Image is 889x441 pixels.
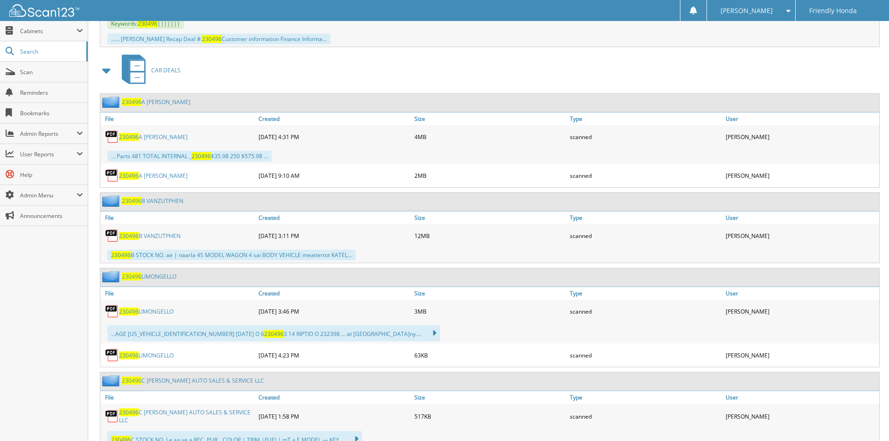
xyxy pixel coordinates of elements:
[119,232,181,240] a: 230496B VANZUTPHEN
[256,302,412,321] div: [DATE] 3:46 PM
[102,96,122,108] img: folder2.png
[20,130,77,138] span: Admin Reports
[567,211,723,224] a: Type
[102,271,122,282] img: folder2.png
[20,150,77,158] span: User Reports
[122,197,183,205] a: 230496B VANZUTPHEN
[105,130,119,144] img: PDF.png
[100,211,256,224] a: File
[119,308,174,315] a: 230496LIMONGELLO
[102,375,122,386] img: folder2.png
[20,109,83,117] span: Bookmarks
[105,304,119,318] img: PDF.png
[105,168,119,182] img: PDF.png
[119,308,139,315] span: 230496
[412,211,568,224] a: Size
[412,391,568,404] a: Size
[412,166,568,185] div: 2MB
[809,8,857,14] span: Friendly Honda
[567,287,723,300] a: Type
[723,391,879,404] a: User
[119,133,188,141] a: 230496A [PERSON_NAME]
[723,127,879,146] div: [PERSON_NAME]
[119,351,139,359] span: 230496
[107,34,330,44] div: ...... [PERSON_NAME] Recap Deal #: Customer information Finance Informa...
[567,391,723,404] a: Type
[20,171,83,179] span: Help
[256,127,412,146] div: [DATE] 4:31 PM
[721,8,773,14] span: [PERSON_NAME]
[256,112,412,125] a: Created
[412,127,568,146] div: 4MB
[567,302,723,321] div: scanned
[116,52,181,89] a: CAR DEALS
[119,408,139,416] span: 230496
[842,396,889,441] iframe: Chat Widget
[723,166,879,185] div: [PERSON_NAME]
[567,406,723,427] div: scanned
[20,191,77,199] span: Admin Menu
[723,211,879,224] a: User
[107,250,356,260] div: B STOCK NO. ae | naarla 4S MODEL WAGON 4 sai BODY VEHICLE meatiertot KATEL...
[122,377,264,385] a: 230496C [PERSON_NAME] AUTO SALES & SERVICE LLC
[723,112,879,125] a: User
[412,287,568,300] a: Size
[412,226,568,245] div: 12MB
[119,172,188,180] a: 230496A [PERSON_NAME]
[412,302,568,321] div: 3MB
[100,287,256,300] a: File
[567,226,723,245] div: scanned
[256,391,412,404] a: Created
[256,287,412,300] a: Created
[119,408,254,424] a: 230496C [PERSON_NAME] AUTO SALES & SERVICE LLC
[122,273,176,280] a: 230496LIMONGELLO
[107,18,184,29] span: Keywords: |||||||
[723,287,879,300] a: User
[412,346,568,364] div: 63KB
[107,325,440,341] div: ...AGE [US_VEHICLE_IDENTIFICATION_NUMBER] [DATE] O 6 3 14 RIPTIO O 232398 ... at [GEOGRAPHIC_DATA...
[20,212,83,220] span: Announcements
[723,226,879,245] div: [PERSON_NAME]
[567,112,723,125] a: Type
[105,229,119,243] img: PDF.png
[567,346,723,364] div: scanned
[191,152,211,160] span: 230496
[20,27,77,35] span: Cabinets
[723,346,879,364] div: [PERSON_NAME]
[105,409,119,423] img: PDF.png
[723,406,879,427] div: [PERSON_NAME]
[119,232,139,240] span: 230496
[20,68,83,76] span: Scan
[107,151,272,161] div: ... Parts 481 TOTAL INTERNAL _ $35.98 250 $575.98 ...
[256,346,412,364] div: [DATE] 4:23 PM
[567,127,723,146] div: scanned
[105,348,119,362] img: PDF.png
[111,251,131,259] span: 230496
[119,172,139,180] span: 230496
[412,112,568,125] a: Size
[723,302,879,321] div: [PERSON_NAME]
[256,406,412,427] div: [DATE] 1:58 PM
[412,406,568,427] div: 517KB
[20,89,83,97] span: Reminders
[256,166,412,185] div: [DATE] 9:10 AM
[256,226,412,245] div: [DATE] 3:11 PM
[122,377,141,385] span: 230496
[264,330,284,338] span: 230496
[122,98,141,106] span: 230496
[567,166,723,185] div: scanned
[256,211,412,224] a: Created
[100,112,256,125] a: File
[122,273,141,280] span: 230496
[122,98,190,106] a: 230496A [PERSON_NAME]
[102,195,122,207] img: folder2.png
[151,66,181,74] span: CAR DEALS
[138,20,157,28] span: 230496
[20,48,82,56] span: Search
[9,4,79,17] img: scan123-logo-white.svg
[119,133,139,141] span: 230496
[122,197,141,205] span: 230496
[100,391,256,404] a: File
[119,351,174,359] a: 230496LIMONGELLO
